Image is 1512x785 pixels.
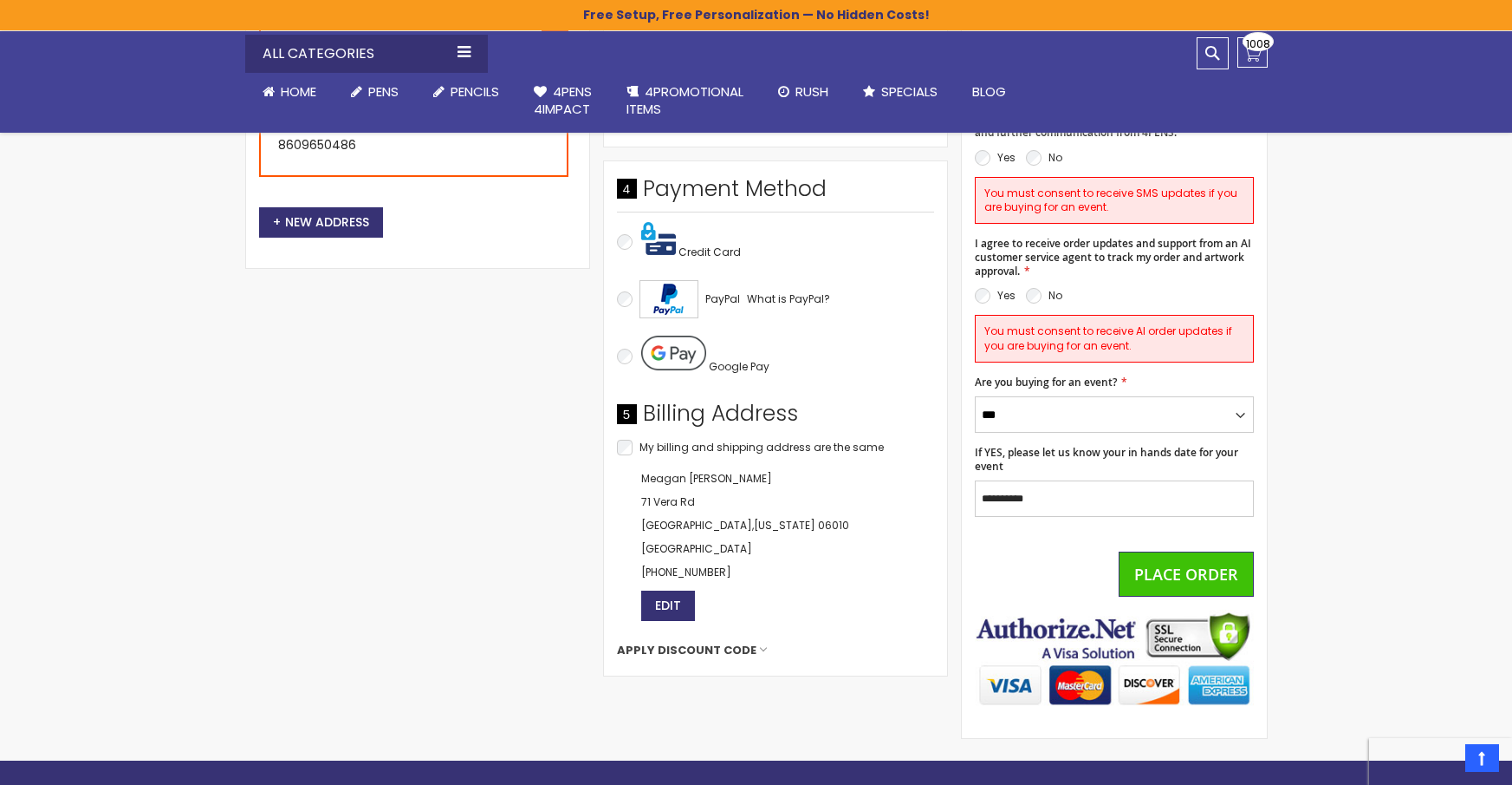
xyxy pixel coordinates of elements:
span: Pens [368,82,399,101]
span: My billing and shipping address are the same [639,440,884,455]
a: 4PROMOTIONALITEMS [609,73,761,129]
span: I agree to receive order updates and support from an AI customer service agent to track my order ... [975,236,1251,278]
span: Google Pay [709,359,769,374]
label: No [1048,288,1062,303]
span: 1008 [1246,36,1270,52]
span: 4PROMOTIONAL ITEMS [626,82,743,118]
div: Billing Address [617,399,934,437]
img: Pay with credit card [641,221,676,256]
div: You must consent to receive AI order updates if you are buying for an event. [975,315,1254,362]
a: 8609650486 [278,136,356,154]
a: Pens [334,73,416,111]
span: New Address [273,213,369,231]
span: Edit [655,597,681,614]
a: Rush [761,73,846,111]
button: Edit [641,591,695,621]
div: You must consent to receive SMS updates if you are buying for an event. [975,177,1254,224]
img: Pay with Google Pay [641,336,706,370]
label: No [1048,150,1062,165]
label: Yes [997,288,1016,303]
span: What is PayPal? [747,291,830,306]
div: All Categories [245,35,488,73]
span: 4Pens 4impact [534,82,592,118]
span: Credit Card [678,245,741,259]
img: Acceptance Mark [639,280,698,318]
span: Pencils [451,82,499,101]
span: Rush [795,82,828,101]
span: Specials [881,82,938,101]
span: PayPal [705,291,740,306]
a: What is PayPal? [747,289,830,310]
span: Home [281,82,316,101]
span: Are you buying for an event? [975,375,1117,389]
a: Specials [846,73,955,111]
span: Blog [972,82,1006,101]
button: Place Order [1119,552,1254,597]
a: Pencils [416,73,516,111]
button: New Address [259,207,383,238]
div: Meagan [PERSON_NAME] 71 Vera Rd [GEOGRAPHIC_DATA] , 06010 [GEOGRAPHIC_DATA] [617,467,934,621]
span: If YES, please let us know your in hands date for your event [975,445,1238,474]
label: Yes [997,150,1016,165]
iframe: Google Customer Reviews [1369,738,1512,785]
span: Apply Discount Code [617,643,756,658]
a: 4Pens4impact [516,73,609,129]
span: [US_STATE] [754,518,815,533]
a: 1008 [1237,37,1268,68]
a: [PHONE_NUMBER] [641,565,731,579]
div: Payment Method [617,174,934,213]
a: Blog [955,73,1023,111]
a: Home [245,73,334,111]
span: Place Order [1134,564,1238,585]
